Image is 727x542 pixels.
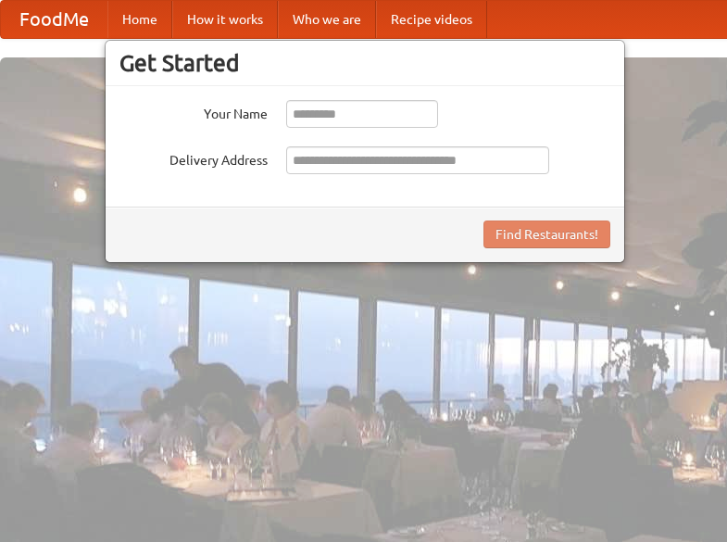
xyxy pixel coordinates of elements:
[1,1,107,38] a: FoodMe
[172,1,278,38] a: How it works
[483,221,610,248] button: Find Restaurants!
[107,1,172,38] a: Home
[119,49,610,77] h3: Get Started
[376,1,487,38] a: Recipe videos
[278,1,376,38] a: Who we are
[119,100,268,123] label: Your Name
[119,146,268,170] label: Delivery Address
